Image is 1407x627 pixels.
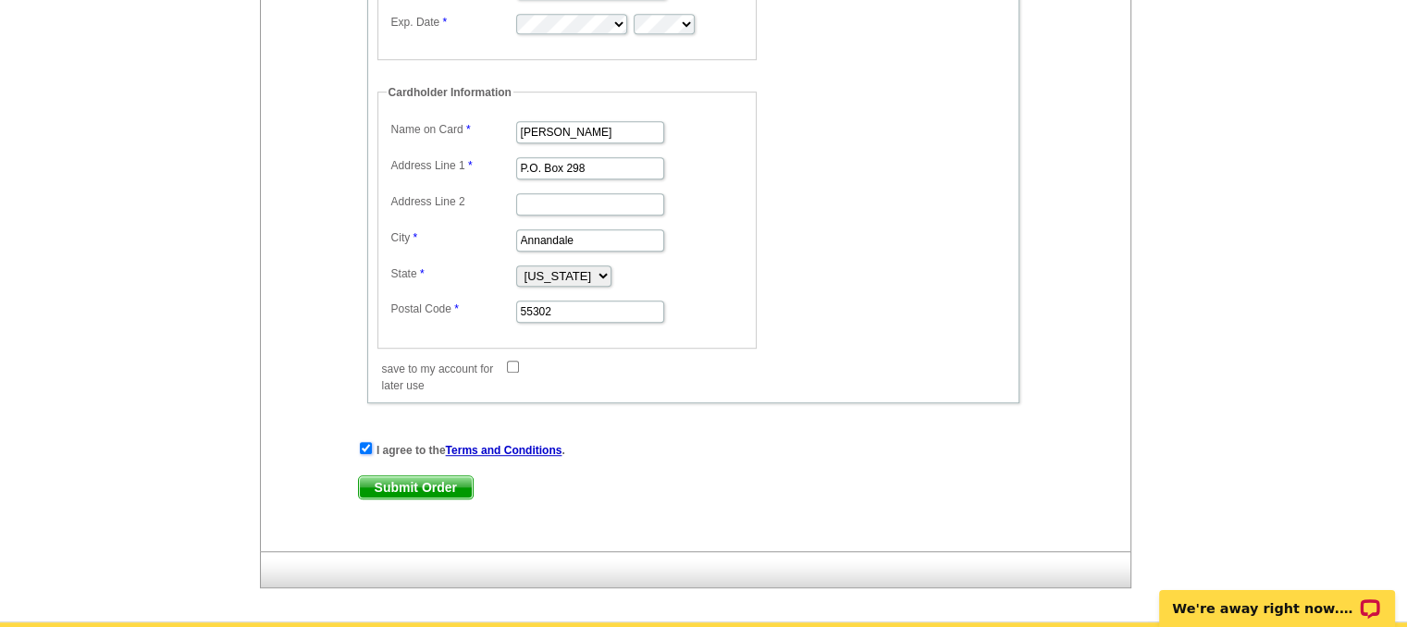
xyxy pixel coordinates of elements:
label: Address Line 2 [391,193,514,210]
label: City [391,229,514,246]
span: Submit Order [359,476,473,498]
legend: Cardholder Information [387,84,513,101]
a: Terms and Conditions [446,444,562,457]
label: State [391,265,514,282]
strong: I agree to the . [376,444,565,457]
label: Postal Code [391,301,514,317]
label: save to my account for later use [382,361,505,394]
label: Address Line 1 [391,157,514,174]
label: Name on Card [391,121,514,138]
label: Exp. Date [391,14,514,31]
iframe: LiveChat chat widget [1147,569,1407,627]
